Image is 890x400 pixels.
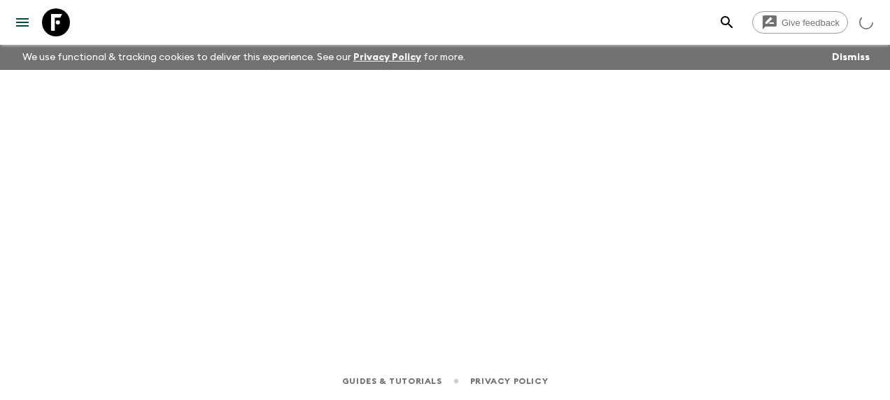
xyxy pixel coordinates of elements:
a: Guides & Tutorials [342,373,442,389]
button: menu [8,8,36,36]
button: Dismiss [828,48,873,67]
a: Privacy Policy [470,373,548,389]
span: Give feedback [774,17,847,28]
a: Give feedback [752,11,848,34]
p: We use functional & tracking cookies to deliver this experience. See our for more. [17,45,471,70]
a: Privacy Policy [353,52,421,62]
button: search adventures [713,8,741,36]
